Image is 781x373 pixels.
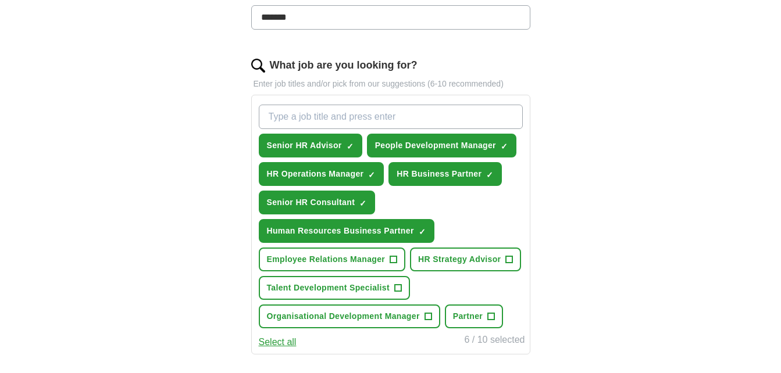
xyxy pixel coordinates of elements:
[267,168,364,180] span: HR Operations Manager
[445,304,503,328] button: Partner
[259,276,410,300] button: Talent Development Specialist
[418,253,501,266] span: HR Strategy Advisor
[259,335,297,349] button: Select all
[270,58,418,73] label: What job are you looking for?
[359,199,366,208] span: ✓
[259,304,440,328] button: Organisational Development Manager
[486,170,493,180] span: ✓
[267,139,342,152] span: Senior HR Advisor
[251,78,530,90] p: Enter job titles and/or pick from our suggestions (6-10 recommended)
[267,225,414,237] span: Human Resources Business Partner
[259,191,376,214] button: Senior HR Consultant✓
[259,105,523,129] input: Type a job title and press enter
[267,310,420,322] span: Organisational Development Manager
[367,134,516,157] button: People Development Manager✓
[410,248,521,271] button: HR Strategy Advisor
[251,59,265,73] img: search.png
[501,142,508,151] span: ✓
[267,253,386,266] span: Employee Relations Manager
[259,162,384,186] button: HR Operations Manager✓
[347,142,354,151] span: ✓
[368,170,375,180] span: ✓
[259,219,434,243] button: Human Resources Business Partner✓
[259,248,406,271] button: Employee Relations Manager
[397,168,482,180] span: HR Business Partner
[259,134,362,157] button: Senior HR Advisor✓
[267,282,390,294] span: Talent Development Specialist
[419,227,426,236] span: ✓
[267,196,355,209] span: Senior HR Consultant
[388,162,502,186] button: HR Business Partner✓
[464,333,525,349] div: 6 / 10 selected
[453,310,483,322] span: Partner
[375,139,496,152] span: People Development Manager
